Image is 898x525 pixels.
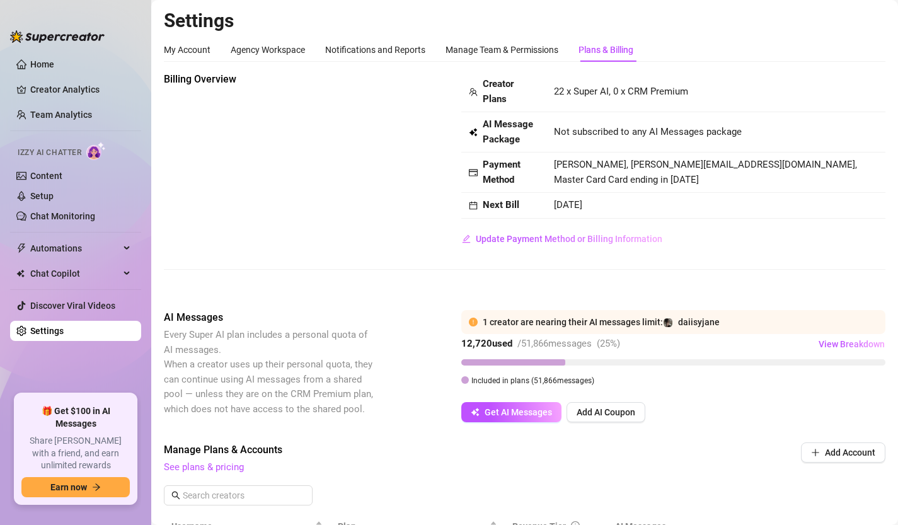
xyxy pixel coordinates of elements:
[461,402,561,422] button: Get AI Messages
[325,43,425,57] div: Notifications and Reports
[462,234,471,243] span: edit
[801,442,885,463] button: Add Account
[10,30,105,43] img: logo-BBDzfeDw.svg
[483,199,519,211] strong: Next Bill
[183,488,295,502] input: Search creators
[30,326,64,336] a: Settings
[818,334,885,354] button: View Breakdown
[16,269,25,278] img: Chat Copilot
[231,43,305,57] div: Agency Workspace
[483,315,878,329] div: 1 creator are nearing their AI messages limit:
[164,310,376,325] span: AI Messages
[30,79,131,100] a: Creator Analytics
[30,211,95,221] a: Chat Monitoring
[485,407,552,417] span: Get AI Messages
[50,482,87,492] span: Earn now
[469,88,478,96] span: team
[30,238,120,258] span: Automations
[554,199,582,211] span: [DATE]
[461,229,663,249] button: Update Payment Method or Billing Information
[446,43,558,57] div: Manage Team & Permissions
[164,9,885,33] h2: Settings
[471,376,594,385] span: Included in plans ( 51,866 messages)
[579,43,633,57] div: Plans & Billing
[811,448,820,457] span: plus
[30,191,54,201] a: Setup
[30,171,62,181] a: Content
[554,86,688,97] span: 22 x Super AI, 0 x CRM Premium
[483,78,514,105] strong: Creator Plans
[30,263,120,284] span: Chat Copilot
[476,234,662,244] span: Update Payment Method or Billing Information
[855,482,885,512] iframe: Intercom live chat
[483,118,533,145] strong: AI Message Package
[21,435,130,472] span: Share [PERSON_NAME] with a friend, and earn unlimited rewards
[30,110,92,120] a: Team Analytics
[171,491,180,500] span: search
[30,301,115,311] a: Discover Viral Videos
[92,483,101,492] span: arrow-right
[164,329,373,415] span: Every Super AI plan includes a personal quota of AI messages. When a creator uses up their person...
[21,405,130,430] span: 🎁 Get $100 in AI Messages
[164,72,376,87] span: Billing Overview
[554,159,857,185] span: [PERSON_NAME], [PERSON_NAME][EMAIL_ADDRESS][DOMAIN_NAME], Master Card Card ending in [DATE]
[461,338,512,349] strong: 12,720 used
[18,147,81,159] span: Izzy AI Chatter
[469,168,478,177] span: credit-card
[164,43,210,57] div: My Account
[517,338,592,349] span: / 51,866 messages
[30,59,54,69] a: Home
[16,243,26,253] span: thunderbolt
[21,477,130,497] button: Earn nowarrow-right
[483,159,521,185] strong: Payment Method
[86,142,106,160] img: AI Chatter
[164,442,715,458] span: Manage Plans & Accounts
[825,447,875,458] span: Add Account
[164,461,244,473] a: See plans & pricing
[554,125,742,140] span: Not subscribed to any AI Messages package
[678,317,720,327] span: daiisyjane
[577,407,635,417] span: Add AI Coupon
[469,201,478,210] span: calendar
[567,402,645,422] button: Add AI Coupon
[664,318,672,327] img: daiisyjane
[597,338,620,349] span: ( 25 %)
[819,339,885,349] span: View Breakdown
[469,318,478,326] span: exclamation-circle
